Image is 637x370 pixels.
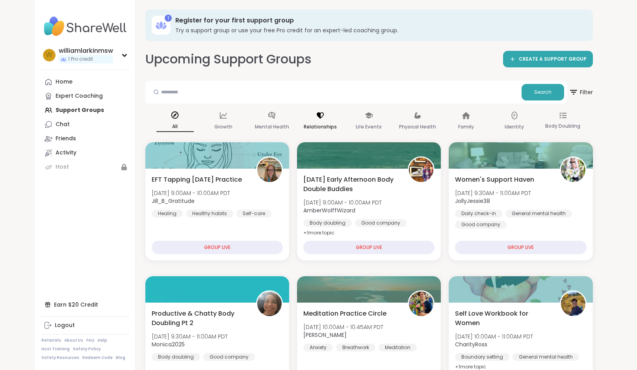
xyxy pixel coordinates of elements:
span: [DATE] 9:00AM - 10:00AM PDT [152,189,230,197]
b: Monica2025 [152,340,185,348]
h3: Register for your first support group [175,16,582,25]
a: Host Training [41,346,70,352]
div: Anxiety [303,344,333,351]
img: ShareWell Nav Logo [41,13,129,40]
div: williamlarkinmsw [59,46,113,55]
b: JollyJessie38 [455,197,490,205]
div: Meditation [379,344,417,351]
a: Referrals [41,338,61,343]
p: All [156,122,194,132]
div: GROUP LIVE [303,241,435,254]
div: Expert Coaching [56,92,103,100]
h2: Upcoming Support Groups [145,50,312,68]
a: Safety Policy [73,346,101,352]
div: Healing [152,210,183,218]
div: General mental health [505,210,572,218]
img: CharityRoss [561,292,585,316]
span: EFT Tapping [DATE] Practice [152,175,242,184]
a: FAQ [86,338,95,343]
span: 1 Pro credit [68,56,93,63]
img: JollyJessie38 [561,158,585,182]
a: Home [41,75,129,89]
span: [DATE] 9:30AM - 11:00AM PDT [152,333,228,340]
span: Productive & Chatty Body Doubling Pt 2 [152,309,247,328]
b: AmberWolffWizard [303,206,355,214]
button: Search [522,84,564,100]
div: GROUP LIVE [455,241,586,254]
span: w [46,50,52,60]
div: Healthy habits [186,210,233,218]
span: [DATE] 9:00AM - 10:00AM PDT [303,199,382,206]
p: Physical Health [399,122,436,132]
div: 1 [165,15,172,22]
div: Activity [56,149,76,157]
p: Relationships [304,122,337,132]
div: Good company [455,221,507,229]
p: Family [458,122,474,132]
span: [DATE] Early Afternoon Body Double Buddies [303,175,399,194]
span: Filter [569,83,593,102]
button: Filter [569,81,593,104]
div: Breathwork [336,344,375,351]
span: Self Love Workbook for Women [455,309,551,328]
a: Redeem Code [82,355,113,361]
img: Nicholas [409,292,433,316]
div: GROUP LIVE [152,241,283,254]
span: [DATE] 10:00AM - 11:00AM PDT [455,333,533,340]
div: Chat [56,121,70,128]
p: Body Doubling [545,121,580,131]
div: Boundary setting [455,353,509,361]
div: Home [56,78,72,86]
div: Host [56,163,69,171]
p: Growth [214,122,232,132]
div: Body doubling [303,219,352,227]
div: Logout [55,322,75,329]
b: Jill_B_Gratitude [152,197,195,205]
a: Chat [41,117,129,132]
div: Earn $20 Credit [41,297,129,312]
a: CREATE A SUPPORT GROUP [503,51,593,67]
span: Women's Support Haven [455,175,534,184]
a: Host [41,160,129,174]
img: AmberWolffWizard [409,158,433,182]
a: Help [98,338,107,343]
a: Activity [41,146,129,160]
h3: Try a support group or use your free Pro credit for an expert-led coaching group. [175,26,582,34]
a: Safety Resources [41,355,79,361]
div: Friends [56,135,76,143]
a: Expert Coaching [41,89,129,103]
span: CREATE A SUPPORT GROUP [519,56,587,63]
a: Blog [116,355,125,361]
a: Logout [41,318,129,333]
span: Search [534,89,552,96]
img: Jill_B_Gratitude [257,158,282,182]
p: Identity [505,122,524,132]
b: [PERSON_NAME] [303,331,347,339]
span: Meditation Practice Circle [303,309,386,318]
a: Friends [41,132,129,146]
p: Life Events [356,122,382,132]
b: CharityRoss [455,340,487,348]
div: Daily check-in [455,210,502,218]
a: About Us [64,338,83,343]
div: Self-care [236,210,271,218]
span: [DATE] 10:00AM - 10:45AM PDT [303,323,383,331]
img: Monica2025 [257,292,282,316]
div: General mental health [513,353,579,361]
div: Good company [355,219,407,227]
div: Good company [203,353,255,361]
p: Mental Health [255,122,289,132]
div: Body doubling [152,353,200,361]
span: [DATE] 9:30AM - 11:00AM PDT [455,189,531,197]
